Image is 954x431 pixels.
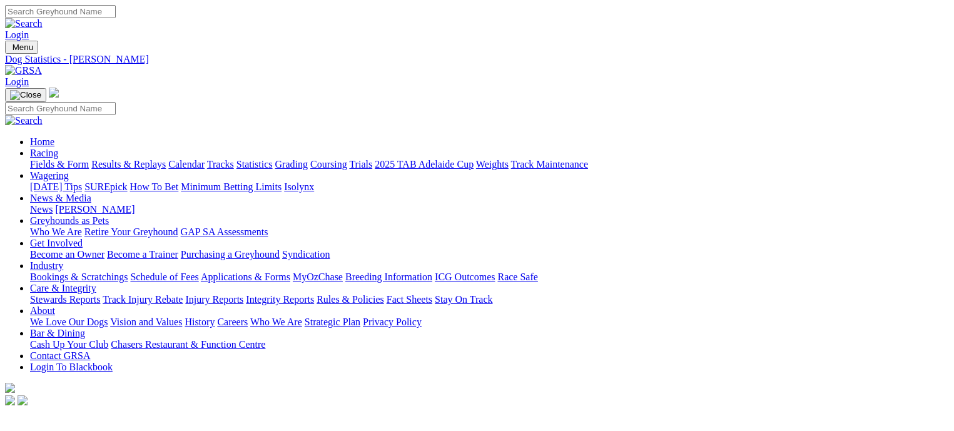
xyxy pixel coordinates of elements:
[10,90,41,100] img: Close
[30,305,55,316] a: About
[30,136,54,147] a: Home
[181,226,268,237] a: GAP SA Assessments
[5,18,43,29] img: Search
[30,260,63,271] a: Industry
[30,249,949,260] div: Get Involved
[5,65,42,76] img: GRSA
[435,294,492,305] a: Stay On Track
[30,350,90,361] a: Contact GRSA
[30,159,89,170] a: Fields & Form
[30,339,108,350] a: Cash Up Your Club
[5,395,15,405] img: facebook.svg
[284,181,314,192] a: Isolynx
[30,294,949,305] div: Care & Integrity
[181,249,280,260] a: Purchasing a Greyhound
[30,283,96,293] a: Care & Integrity
[107,249,178,260] a: Become a Trainer
[30,148,58,158] a: Racing
[49,88,59,98] img: logo-grsa-white.png
[387,294,432,305] a: Fact Sheets
[30,204,53,215] a: News
[275,159,308,170] a: Grading
[91,159,166,170] a: Results & Replays
[5,41,38,54] button: Toggle navigation
[345,271,432,282] a: Breeding Information
[111,339,265,350] a: Chasers Restaurant & Function Centre
[30,226,949,238] div: Greyhounds as Pets
[217,317,248,327] a: Careers
[305,317,360,327] a: Strategic Plan
[5,54,949,65] a: Dog Statistics - [PERSON_NAME]
[497,271,537,282] a: Race Safe
[349,159,372,170] a: Trials
[30,181,82,192] a: [DATE] Tips
[130,181,179,192] a: How To Bet
[250,317,302,327] a: Who We Are
[84,181,127,192] a: SUREpick
[310,159,347,170] a: Coursing
[30,193,91,203] a: News & Media
[282,249,330,260] a: Syndication
[30,317,108,327] a: We Love Our Dogs
[476,159,509,170] a: Weights
[5,88,46,102] button: Toggle navigation
[5,29,29,40] a: Login
[185,294,243,305] a: Injury Reports
[30,226,82,237] a: Who We Are
[5,76,29,87] a: Login
[511,159,588,170] a: Track Maintenance
[103,294,183,305] a: Track Injury Rebate
[30,238,83,248] a: Get Involved
[246,294,314,305] a: Integrity Reports
[5,383,15,393] img: logo-grsa-white.png
[30,204,949,215] div: News & Media
[30,159,949,170] div: Racing
[5,115,43,126] img: Search
[18,395,28,405] img: twitter.svg
[293,271,343,282] a: MyOzChase
[30,181,949,193] div: Wagering
[30,271,949,283] div: Industry
[30,328,85,338] a: Bar & Dining
[55,204,134,215] a: [PERSON_NAME]
[30,339,949,350] div: Bar & Dining
[375,159,474,170] a: 2025 TAB Adelaide Cup
[130,271,198,282] a: Schedule of Fees
[30,215,109,226] a: Greyhounds as Pets
[181,181,282,192] a: Minimum Betting Limits
[185,317,215,327] a: History
[168,159,205,170] a: Calendar
[30,294,100,305] a: Stewards Reports
[30,362,113,372] a: Login To Blackbook
[13,43,33,52] span: Menu
[30,170,69,181] a: Wagering
[84,226,178,237] a: Retire Your Greyhound
[317,294,384,305] a: Rules & Policies
[110,317,182,327] a: Vision and Values
[5,5,116,18] input: Search
[207,159,234,170] a: Tracks
[236,159,273,170] a: Statistics
[363,317,422,327] a: Privacy Policy
[30,249,104,260] a: Become an Owner
[30,317,949,328] div: About
[201,271,290,282] a: Applications & Forms
[5,102,116,115] input: Search
[30,271,128,282] a: Bookings & Scratchings
[435,271,495,282] a: ICG Outcomes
